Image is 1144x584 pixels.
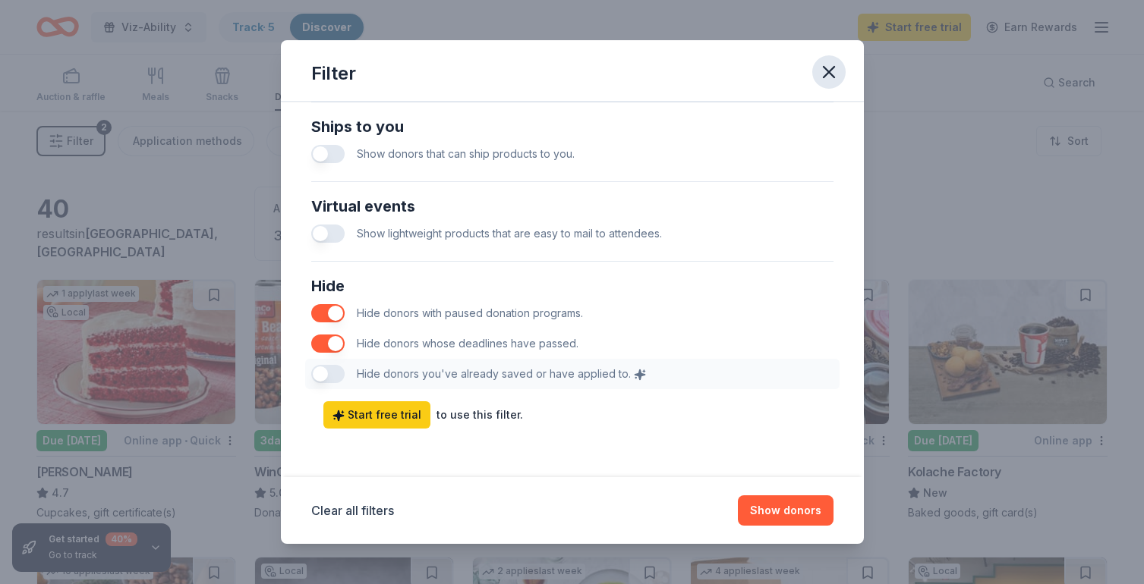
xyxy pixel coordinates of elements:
button: Clear all filters [311,501,394,520]
div: Ships to you [311,115,834,139]
div: Filter [311,61,356,86]
a: Start free trial [323,401,430,429]
div: Virtual events [311,194,834,218]
span: Show lightweight products that are easy to mail to attendees. [357,227,662,240]
span: Hide donors with paused donation programs. [357,306,583,319]
span: Show donors that can ship products to you. [357,147,575,160]
button: Show donors [738,495,834,526]
div: to use this filter. [436,406,523,424]
div: Hide [311,274,834,298]
span: Start free trial [332,406,421,424]
span: Hide donors whose deadlines have passed. [357,337,578,350]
